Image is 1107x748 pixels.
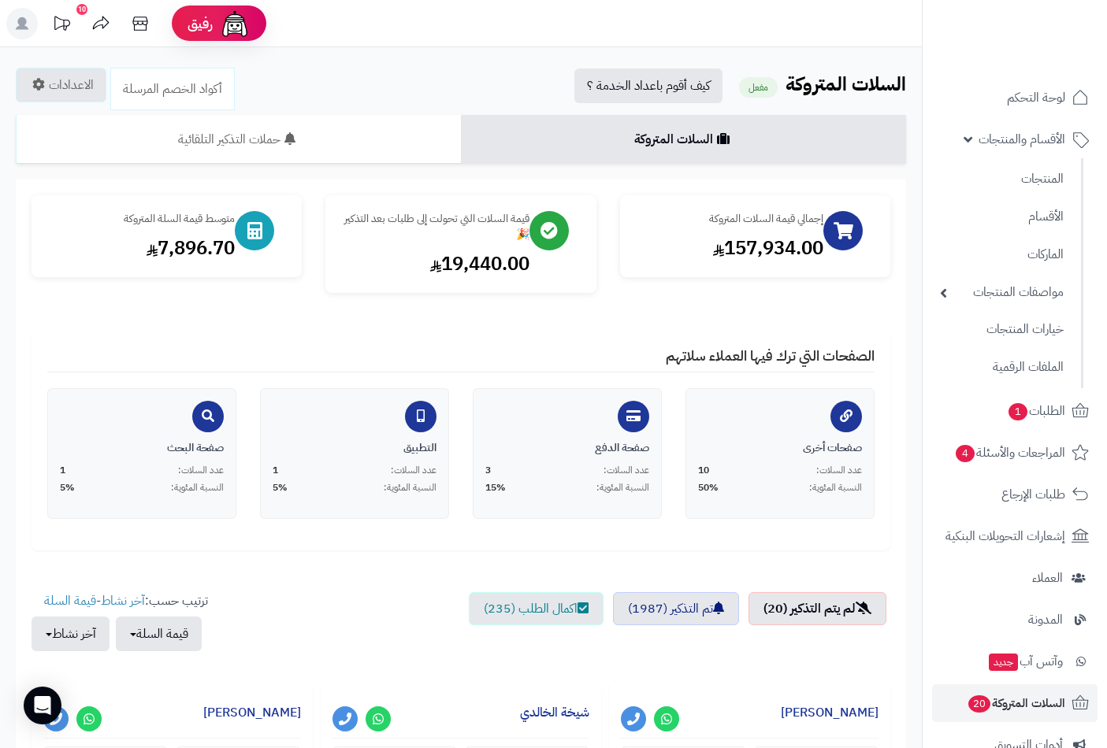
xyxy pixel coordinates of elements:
div: صفحات أخرى [698,440,862,456]
span: 5% [60,481,75,494]
span: عدد السلات: [178,464,224,477]
a: خيارات المنتجات [932,313,1072,346]
div: 10 [76,4,87,15]
span: 4 [956,445,975,462]
button: آخر نشاط [32,617,110,651]
a: حملات التذكير التلقائية [16,115,461,164]
a: أكواد الخصم المرسلة [110,68,235,110]
a: وآتس آبجديد [932,642,1098,680]
a: قيمة السلة [44,591,96,610]
span: 1 [60,464,65,477]
span: 1 [273,464,278,477]
span: 5% [273,481,288,494]
div: متوسط قيمة السلة المتروكة [47,211,235,227]
div: 157,934.00 [636,235,823,261]
a: طلبات الإرجاع [932,476,1098,513]
a: الطلبات1 [932,392,1098,430]
a: آخر نشاط [101,591,145,610]
span: 10 [698,464,709,477]
div: 19,440.00 [341,250,529,277]
a: تم التذكير (1987) [613,592,739,625]
a: [PERSON_NAME] [781,703,879,722]
span: الطلبات [1007,400,1065,422]
span: المدونة [1028,609,1063,631]
span: عدد السلات: [391,464,436,477]
a: المدونة [932,601,1098,639]
span: عدد السلات: [604,464,649,477]
span: رفيق [188,14,213,33]
a: المنتجات [932,162,1072,196]
span: لوحة التحكم [1007,87,1065,109]
span: 15% [485,481,506,494]
a: لوحة التحكم [932,79,1098,117]
span: الأقسام والمنتجات [979,128,1065,150]
a: اكمال الطلب (235) [469,592,604,625]
div: Open Intercom Messenger [24,687,61,724]
a: السلات المتروكة [461,115,906,164]
span: النسبة المئوية: [596,481,649,494]
a: الأقسام [932,200,1072,234]
span: طلبات الإرجاع [1001,483,1065,505]
span: النسبة المئوية: [809,481,862,494]
span: 1 [1009,403,1027,420]
a: المراجعات والأسئلة4 [932,434,1098,472]
div: صفحة الدفع [485,440,649,456]
small: مفعل [739,77,778,98]
h4: الصفحات التي ترك فيها العملاء سلاتهم [47,348,875,372]
img: ai-face.png [219,8,251,39]
div: التطبيق [273,440,436,456]
span: العملاء [1032,567,1063,589]
a: إشعارات التحويلات البنكية [932,517,1098,555]
b: السلات المتروكة [786,70,906,98]
span: السلات المتروكة [967,692,1065,714]
span: وآتس آب [987,650,1063,672]
span: 20 [968,695,990,713]
a: العملاء [932,559,1098,597]
a: لم يتم التذكير (20) [749,592,886,625]
div: صفحة البحث [60,440,224,456]
span: 50% [698,481,719,494]
span: النسبة المئوية: [384,481,436,494]
span: 3 [485,464,491,477]
a: مواصفات المنتجات [932,276,1072,309]
a: كيف أقوم باعداد الخدمة ؟ [574,69,723,103]
a: تحديثات المنصة [42,8,81,43]
span: عدد السلات: [816,464,862,477]
a: شيخة الخالدي [520,703,589,722]
ul: ترتيب حسب: - [32,592,208,651]
div: قيمة السلات التي تحولت إلى طلبات بعد التذكير 🎉 [341,211,529,243]
span: إشعارات التحويلات البنكية [945,525,1065,547]
a: السلات المتروكة20 [932,684,1098,722]
a: الاعدادات [16,68,106,102]
span: المراجعات والأسئلة [954,442,1065,464]
a: [PERSON_NAME] [203,703,301,722]
div: إجمالي قيمة السلات المتروكة [636,211,823,227]
button: قيمة السلة [116,617,202,651]
span: جديد [989,654,1018,671]
a: الملفات الرقمية [932,350,1072,384]
a: الماركات [932,238,1072,272]
span: النسبة المئوية: [171,481,224,494]
div: 7,896.70 [47,235,235,261]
